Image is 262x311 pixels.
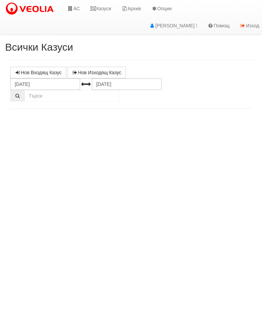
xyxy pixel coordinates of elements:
[10,67,66,78] a: Нов Входящ Казус
[68,67,126,78] a: Нов Изходящ Казус
[202,17,235,34] a: Помощ
[5,41,257,53] h2: Всички Казуси
[5,2,57,16] img: VeoliaLogo.png
[144,17,202,34] a: [PERSON_NAME] !
[25,90,120,102] input: Търсене по Идентификатор, Бл/Вх/Ап, Тип, Описание, Моб. Номер, Имейл, Файл, Коментар,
